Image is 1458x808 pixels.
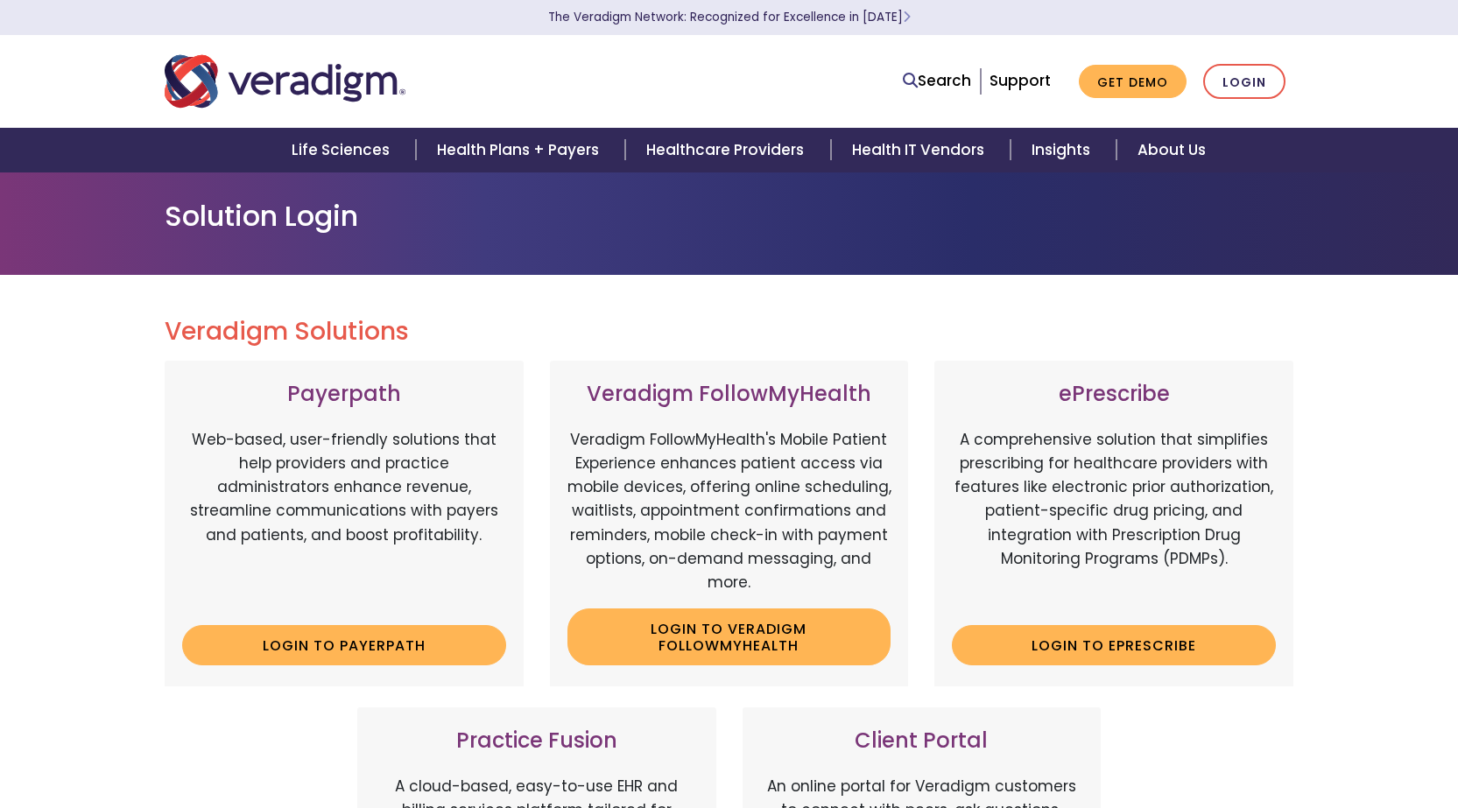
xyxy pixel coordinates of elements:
[1079,65,1187,99] a: Get Demo
[625,128,830,172] a: Healthcare Providers
[567,608,891,665] a: Login to Veradigm FollowMyHealth
[903,9,911,25] span: Learn More
[165,317,1294,347] h2: Veradigm Solutions
[416,128,625,172] a: Health Plans + Payers
[182,625,506,665] a: Login to Payerpath
[271,128,416,172] a: Life Sciences
[165,53,405,110] img: Veradigm logo
[165,200,1294,233] h1: Solution Login
[1011,128,1116,172] a: Insights
[952,382,1276,407] h3: ePrescribe
[831,128,1011,172] a: Health IT Vendors
[990,70,1051,91] a: Support
[1116,128,1227,172] a: About Us
[903,69,971,93] a: Search
[952,428,1276,612] p: A comprehensive solution that simplifies prescribing for healthcare providers with features like ...
[375,728,699,754] h3: Practice Fusion
[182,428,506,612] p: Web-based, user-friendly solutions that help providers and practice administrators enhance revenu...
[952,625,1276,665] a: Login to ePrescribe
[760,728,1084,754] h3: Client Portal
[182,382,506,407] h3: Payerpath
[548,9,911,25] a: The Veradigm Network: Recognized for Excellence in [DATE]Learn More
[1203,64,1285,100] a: Login
[567,428,891,594] p: Veradigm FollowMyHealth's Mobile Patient Experience enhances patient access via mobile devices, o...
[567,382,891,407] h3: Veradigm FollowMyHealth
